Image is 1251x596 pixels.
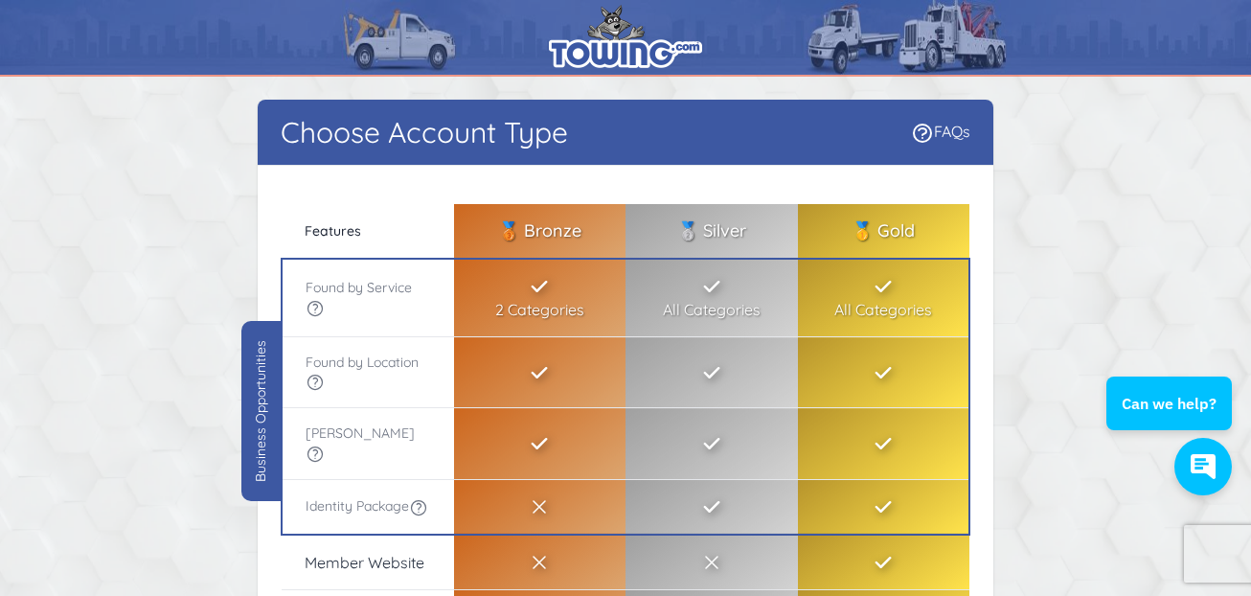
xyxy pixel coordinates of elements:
td: 2 Categories [454,259,626,337]
td: All Categories [798,259,970,337]
a: FAQs [911,122,970,141]
h1: Choose Account Type [281,115,568,149]
th: [PERSON_NAME] [282,408,454,479]
img: logo.png [549,5,702,68]
th: Identity Package [282,479,454,535]
th: Found by Location [282,337,454,408]
th: 🥈 Silver [625,204,798,258]
td: All Categories [625,259,798,337]
div: Business Opportunities [241,321,281,501]
iframe: Conversations [1087,324,1251,515]
th: Found by Service [282,259,454,337]
th: Member Website [282,535,454,590]
th: 🥇 Gold [798,204,970,258]
th: 🥉 Bronze [454,204,626,258]
span: Features [305,222,361,240]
